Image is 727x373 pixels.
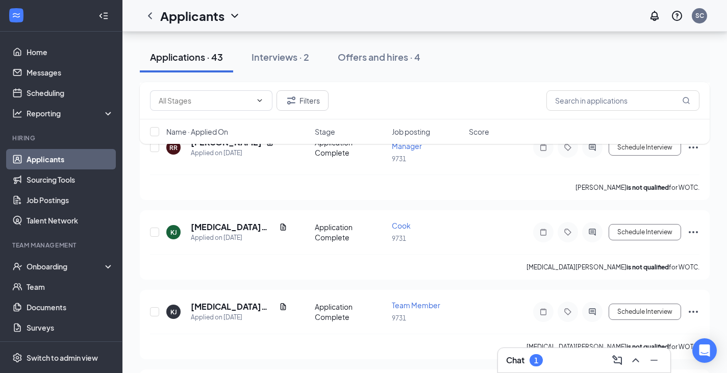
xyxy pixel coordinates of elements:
[687,306,699,318] svg: Ellipses
[392,221,411,230] span: Cook
[27,261,105,271] div: Onboarding
[159,95,252,106] input: All Stages
[630,354,642,366] svg: ChevronUp
[279,223,287,231] svg: Document
[527,263,699,271] p: [MEDICAL_DATA][PERSON_NAME] for WOTC.
[144,10,156,22] svg: ChevronLeft
[648,10,661,22] svg: Notifications
[626,184,669,191] b: is not qualified
[575,183,699,192] p: [PERSON_NAME] for WOTC.
[611,354,623,366] svg: ComposeMessage
[170,228,177,237] div: KJ
[534,356,538,365] div: 1
[27,62,114,83] a: Messages
[626,263,669,271] b: is not qualified
[256,96,264,105] svg: ChevronDown
[315,302,386,322] div: Application Complete
[27,297,114,317] a: Documents
[692,338,717,363] div: Open Intercom Messenger
[609,352,625,368] button: ComposeMessage
[191,312,287,322] div: Applied on [DATE]
[98,11,109,21] svg: Collapse
[27,169,114,190] a: Sourcing Tools
[27,83,114,103] a: Scheduling
[537,228,549,236] svg: Note
[338,51,420,63] div: Offers and hires · 4
[586,308,598,316] svg: ActiveChat
[27,108,114,118] div: Reporting
[27,317,114,338] a: Surveys
[537,308,549,316] svg: Note
[252,51,309,63] div: Interviews · 2
[12,261,22,271] svg: UserCheck
[27,353,98,363] div: Switch to admin view
[562,308,574,316] svg: Tag
[628,352,644,368] button: ChevronUp
[191,221,275,233] h5: [MEDICAL_DATA][PERSON_NAME]
[160,7,224,24] h1: Applicants
[150,51,223,63] div: Applications · 43
[682,96,690,105] svg: MagnifyingGlass
[170,308,177,316] div: KJ
[315,222,386,242] div: Application Complete
[12,134,112,142] div: Hiring
[27,210,114,231] a: Talent Network
[191,233,287,243] div: Applied on [DATE]
[646,352,662,368] button: Minimize
[279,303,287,311] svg: Document
[27,149,114,169] a: Applicants
[392,235,406,242] span: 9731
[392,155,406,163] span: 9731
[191,301,275,312] h5: [MEDICAL_DATA][PERSON_NAME]
[469,127,489,137] span: Score
[392,314,406,322] span: 9731
[27,277,114,297] a: Team
[648,354,660,366] svg: Minimize
[392,301,440,310] span: Team Member
[285,94,297,107] svg: Filter
[277,90,329,111] button: Filter Filters
[27,190,114,210] a: Job Postings
[586,228,598,236] svg: ActiveChat
[695,11,704,20] div: SC
[609,304,681,320] button: Schedule Interview
[12,108,22,118] svg: Analysis
[166,127,228,137] span: Name · Applied On
[527,342,699,351] p: [MEDICAL_DATA][PERSON_NAME] for WOTC.
[671,10,683,22] svg: QuestionInfo
[11,10,21,20] svg: WorkstreamLogo
[315,127,335,137] span: Stage
[506,355,524,366] h3: Chat
[12,353,22,363] svg: Settings
[687,226,699,238] svg: Ellipses
[546,90,699,111] input: Search in applications
[392,127,430,137] span: Job posting
[27,42,114,62] a: Home
[12,241,112,250] div: Team Management
[626,343,669,351] b: is not qualified
[229,10,241,22] svg: ChevronDown
[609,224,681,240] button: Schedule Interview
[562,228,574,236] svg: Tag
